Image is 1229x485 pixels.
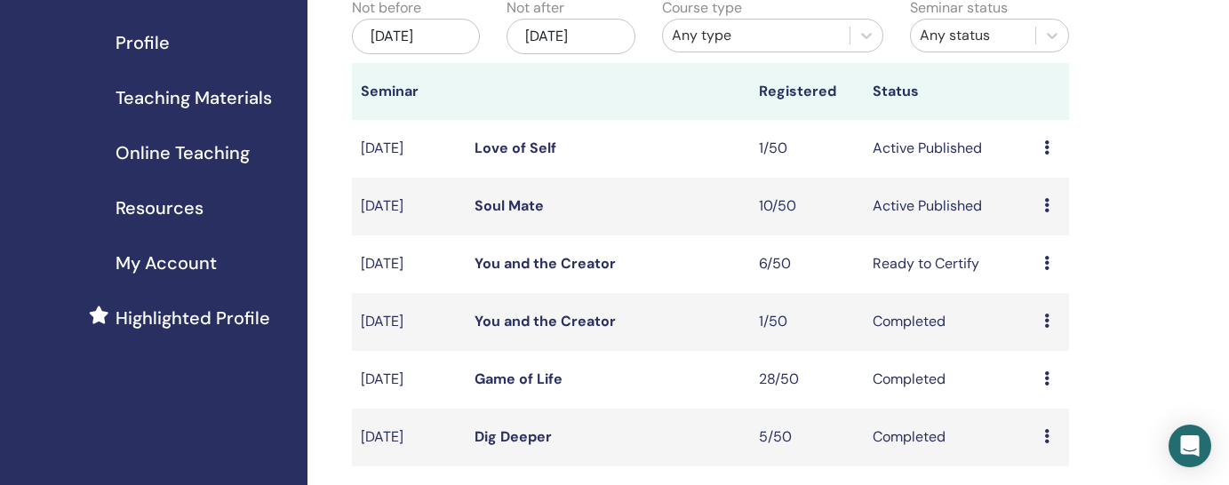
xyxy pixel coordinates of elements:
[475,139,556,157] a: Love of Self
[475,196,544,215] a: Soul Mate
[864,293,1034,351] td: Completed
[116,84,272,111] span: Teaching Materials
[864,120,1034,178] td: Active Published
[352,63,466,120] th: Seminar
[864,235,1034,293] td: Ready to Certify
[750,235,864,293] td: 6/50
[116,139,250,166] span: Online Teaching
[475,312,616,330] a: You and the Creator
[864,351,1034,409] td: Completed
[920,25,1026,46] div: Any status
[750,409,864,466] td: 5/50
[864,63,1034,120] th: Status
[352,178,466,235] td: [DATE]
[116,250,217,276] span: My Account
[352,293,466,351] td: [DATE]
[507,19,634,54] div: [DATE]
[352,409,466,466] td: [DATE]
[672,25,841,46] div: Any type
[750,351,864,409] td: 28/50
[475,370,563,388] a: Game of Life
[116,305,270,331] span: Highlighted Profile
[750,120,864,178] td: 1/50
[352,19,480,54] div: [DATE]
[352,235,466,293] td: [DATE]
[750,293,864,351] td: 1/50
[116,29,170,56] span: Profile
[864,409,1034,466] td: Completed
[1169,425,1211,467] div: Open Intercom Messenger
[116,195,204,221] span: Resources
[352,120,466,178] td: [DATE]
[352,351,466,409] td: [DATE]
[864,178,1034,235] td: Active Published
[475,254,616,273] a: You and the Creator
[750,178,864,235] td: 10/50
[750,63,864,120] th: Registered
[475,427,552,446] a: Dig Deeper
